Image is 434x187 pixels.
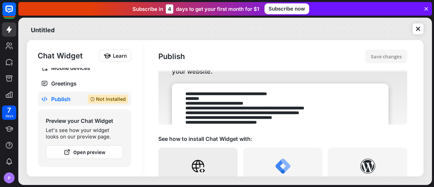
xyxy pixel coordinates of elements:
div: Let's see how your widget looks on our preview page. [46,127,123,140]
div: P [4,172,15,183]
div: 7 [7,107,11,113]
div: Chat Widget [38,51,96,60]
a: 7 days [2,106,16,120]
button: Open preview [46,145,123,159]
div: Subscribe in days to get your first month for $1 [133,4,259,14]
a: Mobile devices [38,60,131,75]
div: days [5,113,13,118]
div: Greetings [51,80,118,87]
a: Publish Not installed [38,92,131,107]
div: Preview your Chat Widget [46,117,123,124]
div: Mobile devices [51,64,118,71]
div: Not installed [88,95,128,104]
div: Publish [158,52,365,61]
span: Learn [113,53,127,59]
div: See how to install Chat Widget with: [158,135,407,142]
a: Untitled [31,22,55,36]
div: Publish [51,96,78,102]
button: Save changes [365,50,407,63]
button: Open LiveChat chat widget [5,3,26,23]
div: Subscribe now [264,3,309,14]
a: Greetings [38,76,131,91]
div: 4 [166,4,173,14]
